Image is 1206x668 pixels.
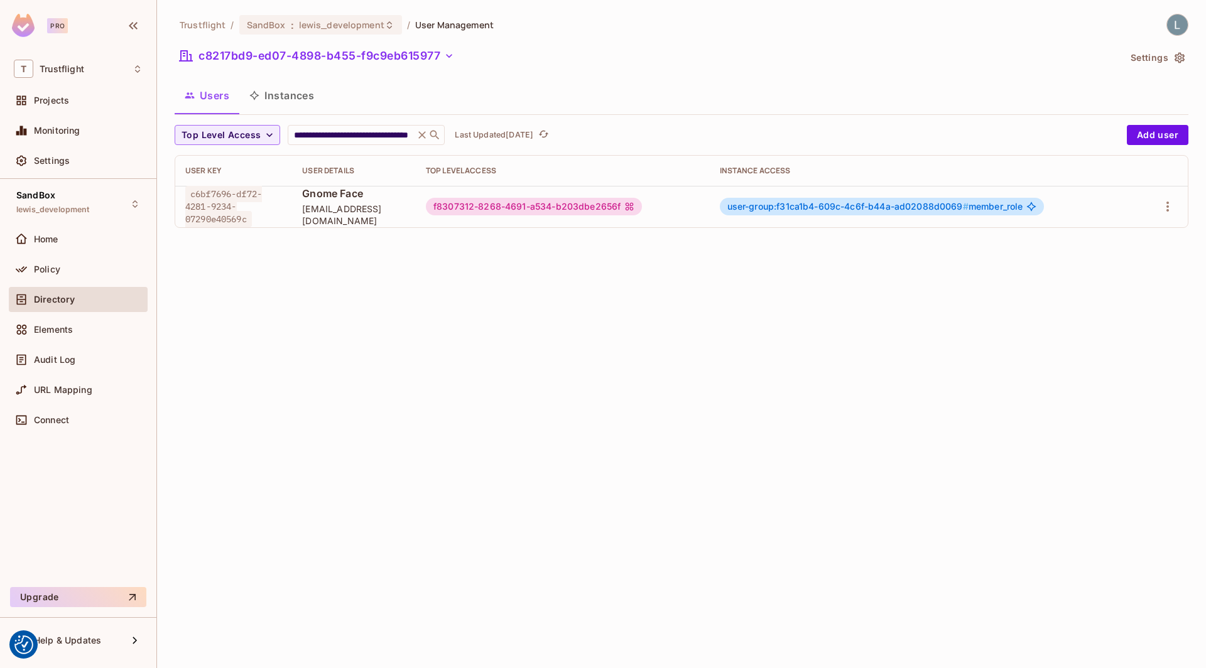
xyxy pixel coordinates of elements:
img: Revisit consent button [14,635,33,654]
p: Last Updated [DATE] [455,130,533,140]
img: Lewis Youl [1167,14,1188,35]
div: Pro [47,18,68,33]
div: Top Level Access [426,166,700,176]
div: Instance Access [720,166,1128,176]
button: Consent Preferences [14,635,33,654]
span: T [14,60,33,78]
li: / [407,19,410,31]
span: Directory [34,294,75,304]
span: Top Level Access [182,127,261,143]
span: Gnome Face [302,186,406,200]
span: URL Mapping [34,385,92,395]
span: : [290,20,295,30]
span: [EMAIL_ADDRESS][DOMAIN_NAME] [302,203,406,227]
span: User Management [415,19,494,31]
div: User Details [302,166,406,176]
span: Settings [34,156,70,166]
div: f8307312-8268-4691-a534-b203dbe2656f [426,198,642,215]
span: user-group:f31ca1b4-609c-4c6f-b44a-ad02088d0069 [727,201,969,212]
div: User Key [185,166,282,176]
span: Projects [34,95,69,105]
span: Elements [34,325,73,335]
span: lewis_development [299,19,384,31]
button: c8217bd9-ed07-4898-b455-f9c9eb615977 [175,46,459,66]
span: refresh [538,129,549,141]
span: Workspace: Trustflight [40,64,84,74]
button: Settings [1126,48,1188,68]
button: Instances [239,80,324,111]
button: refresh [536,127,551,143]
span: Policy [34,264,60,274]
button: Top Level Access [175,125,280,145]
img: SReyMgAAAABJRU5ErkJggg== [12,14,35,37]
span: Connect [34,415,69,425]
span: SandBox [16,190,55,200]
button: Users [175,80,239,111]
span: c6bf7696-df72-4281-9234-07290e40569c [185,186,262,227]
span: the active workspace [180,19,225,31]
span: # [963,201,969,212]
button: Add user [1127,125,1188,145]
button: Upgrade [10,587,146,607]
li: / [231,19,234,31]
span: SandBox [247,19,286,31]
span: lewis_development [16,205,90,215]
span: Help & Updates [34,635,101,645]
span: Home [34,234,58,244]
span: Audit Log [34,355,75,365]
span: member_role [727,202,1023,212]
span: Click to refresh data [533,127,551,143]
span: Monitoring [34,126,80,136]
